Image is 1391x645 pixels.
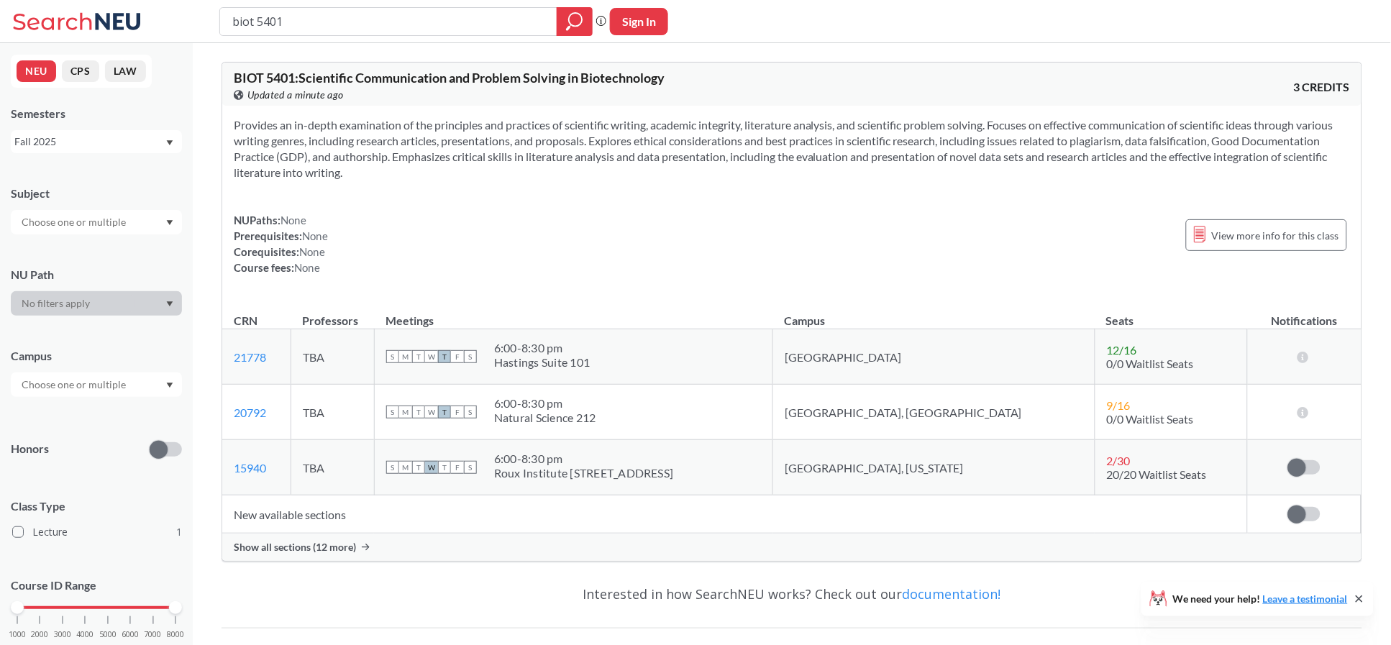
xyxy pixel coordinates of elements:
[773,440,1095,495] td: [GEOGRAPHIC_DATA], [US_STATE]
[399,461,412,474] span: M
[234,70,665,86] span: BIOT 5401 : Scientific Communication and Problem Solving in Biotechnology
[451,350,464,363] span: F
[222,534,1362,561] div: Show all sections (12 more)
[105,60,146,82] button: LAW
[399,350,412,363] span: M
[438,461,451,474] span: T
[231,9,547,34] input: Class, professor, course number, "phrase"
[464,406,477,418] span: S
[62,60,99,82] button: CPS
[234,350,266,364] a: 21778
[494,411,596,425] div: Natural Science 212
[12,523,182,541] label: Lecture
[451,461,464,474] span: F
[557,7,593,36] div: magnifying glass
[1107,398,1131,412] span: 9 / 16
[1173,594,1348,604] span: We need your help!
[17,60,56,82] button: NEU
[494,452,674,466] div: 6:00 - 8:30 pm
[145,631,162,639] span: 7000
[11,210,182,234] div: Dropdown arrow
[11,291,182,316] div: Dropdown arrow
[222,573,1362,615] div: Interested in how SearchNEU works? Check out our
[1107,412,1194,426] span: 0/0 Waitlist Seats
[99,631,117,639] span: 5000
[302,229,328,242] span: None
[291,329,375,385] td: TBA
[234,461,266,475] a: 15940
[773,298,1095,329] th: Campus
[566,12,583,32] svg: magnifying glass
[291,440,375,495] td: TBA
[1095,298,1247,329] th: Seats
[11,130,182,153] div: Fall 2025Dropdown arrow
[11,372,182,397] div: Dropdown arrow
[494,396,596,411] div: 6:00 - 8:30 pm
[11,577,182,594] p: Course ID Range
[1107,357,1194,370] span: 0/0 Waitlist Seats
[11,267,182,283] div: NU Path
[425,406,438,418] span: W
[54,631,71,639] span: 3000
[122,631,139,639] span: 6000
[167,631,184,639] span: 8000
[166,140,173,146] svg: Dropdown arrow
[438,406,451,418] span: T
[14,134,165,150] div: Fall 2025
[425,350,438,363] span: W
[234,117,1350,180] section: Provides an in-depth examination of the principles and practices of scientific writing, academic ...
[222,495,1247,534] td: New available sections
[438,350,451,363] span: T
[166,301,173,307] svg: Dropdown arrow
[31,631,48,639] span: 2000
[11,498,182,514] span: Class Type
[281,214,306,227] span: None
[451,406,464,418] span: F
[412,406,425,418] span: T
[166,220,173,226] svg: Dropdown arrow
[386,461,399,474] span: S
[11,348,182,364] div: Campus
[494,355,590,370] div: Hastings Suite 101
[903,585,1001,603] a: documentation!
[291,385,375,440] td: TBA
[610,8,668,35] button: Sign In
[1294,79,1350,95] span: 3 CREDITS
[1247,298,1361,329] th: Notifications
[299,245,325,258] span: None
[1212,227,1339,244] span: View more info for this class
[386,350,399,363] span: S
[14,214,135,231] input: Choose one or multiple
[234,212,328,275] div: NUPaths: Prerequisites: Corequisites: Course fees:
[412,350,425,363] span: T
[166,383,173,388] svg: Dropdown arrow
[494,466,674,480] div: Roux Institute [STREET_ADDRESS]
[773,329,1095,385] td: [GEOGRAPHIC_DATA]
[291,298,375,329] th: Professors
[234,406,266,419] a: 20792
[1107,454,1131,467] span: 2 / 30
[386,406,399,418] span: S
[9,631,26,639] span: 1000
[425,461,438,474] span: W
[1263,593,1348,605] a: Leave a testimonial
[234,541,356,554] span: Show all sections (12 more)
[247,87,344,103] span: Updated a minute ago
[14,376,135,393] input: Choose one or multiple
[234,313,257,329] div: CRN
[294,261,320,274] span: None
[399,406,412,418] span: M
[76,631,94,639] span: 4000
[11,186,182,201] div: Subject
[374,298,772,329] th: Meetings
[494,341,590,355] div: 6:00 - 8:30 pm
[412,461,425,474] span: T
[176,524,182,540] span: 1
[773,385,1095,440] td: [GEOGRAPHIC_DATA], [GEOGRAPHIC_DATA]
[1107,467,1207,481] span: 20/20 Waitlist Seats
[11,106,182,122] div: Semesters
[464,350,477,363] span: S
[11,441,49,457] p: Honors
[1107,343,1137,357] span: 12 / 16
[464,461,477,474] span: S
